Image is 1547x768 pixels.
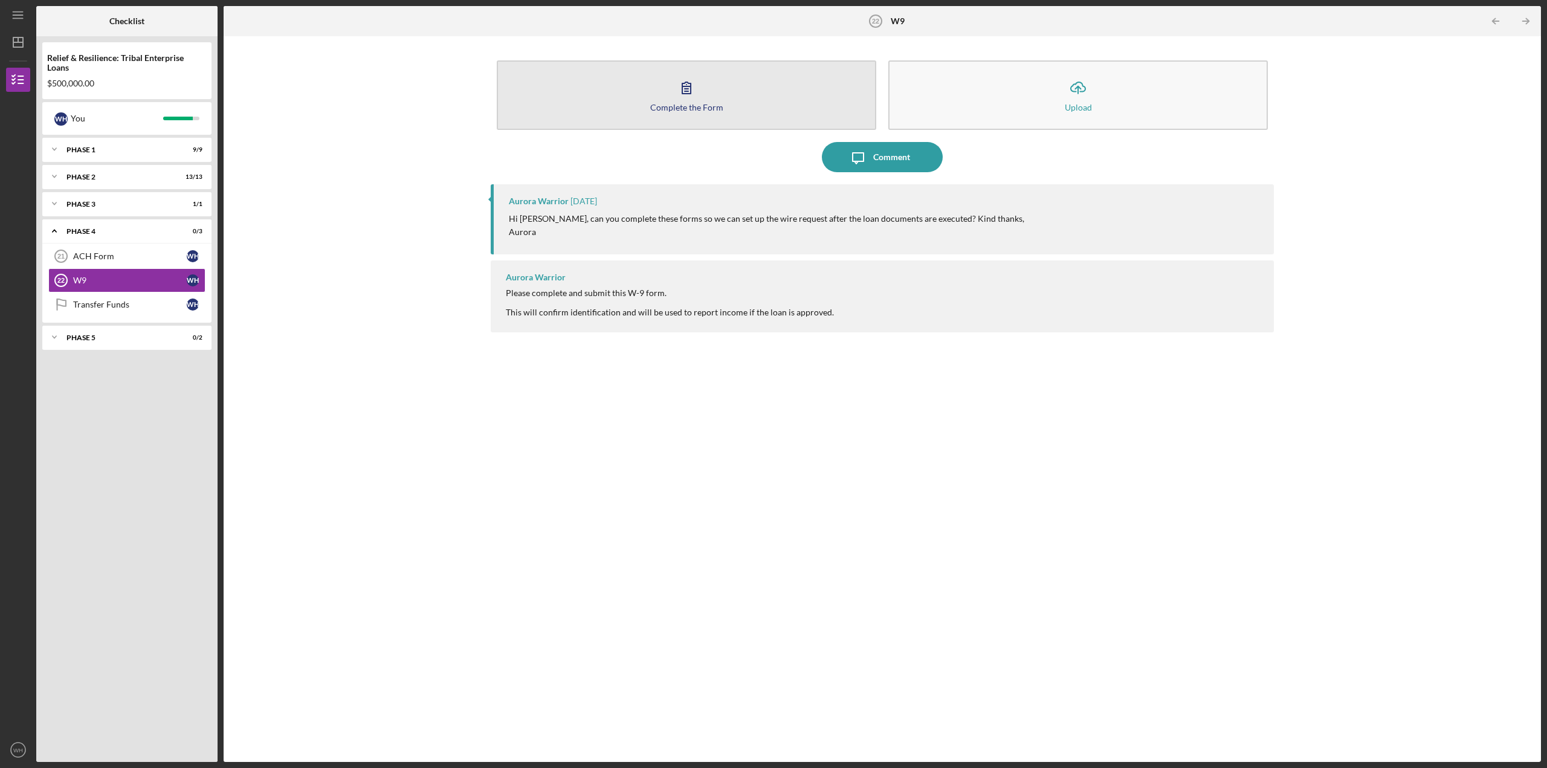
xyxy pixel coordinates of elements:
div: Aurora Warrior [506,273,566,282]
a: 21ACH FormWH [48,244,205,268]
div: $500,000.00 [47,79,207,88]
button: Complete the Form [497,60,876,130]
div: Phase 4 [66,228,172,235]
tspan: 22 [57,277,65,284]
b: Checklist [109,16,144,26]
b: W9 [891,16,905,26]
a: 22W9WH [48,268,205,292]
div: W H [187,298,199,311]
text: WH [13,747,23,753]
tspan: 21 [57,253,65,260]
button: Upload [888,60,1268,130]
div: 0 / 3 [181,228,202,235]
div: Relief & Resilience: Tribal Enterprise Loans [47,53,207,73]
div: You [71,108,163,129]
div: Complete the Form [650,103,723,112]
div: 13 / 13 [181,173,202,181]
button: Comment [822,142,943,172]
div: W H [54,112,68,126]
div: 0 / 2 [181,334,202,341]
div: 9 / 9 [181,146,202,153]
tspan: 22 [871,18,879,25]
button: WH [6,738,30,762]
div: Phase 2 [66,173,172,181]
div: Aurora Warrior [509,196,569,206]
div: Transfer Funds [73,300,187,309]
div: W H [187,274,199,286]
a: Transfer FundsWH [48,292,205,317]
div: 1 / 1 [181,201,202,208]
div: Upload [1065,103,1092,112]
div: Please complete and submit this W-9 form. This will confirm identification and will be used to re... [506,288,834,317]
div: W H [187,250,199,262]
div: W9 [73,276,187,285]
div: Phase 3 [66,201,172,208]
div: ACH Form [73,251,187,261]
p: Hi [PERSON_NAME], can you complete these forms so we can set up the wire request after the loan d... [509,212,1024,239]
time: 2025-09-15 18:48 [570,196,597,206]
div: Phase 1 [66,146,172,153]
div: Phase 5 [66,334,172,341]
div: Comment [873,142,910,172]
